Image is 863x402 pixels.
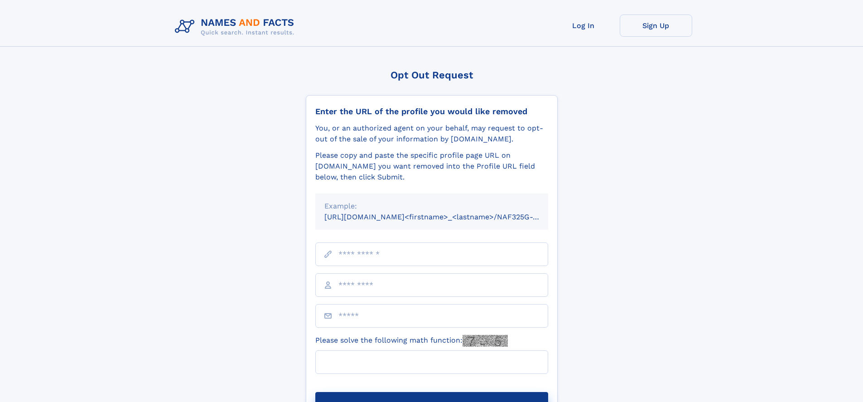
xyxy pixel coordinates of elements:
[324,201,539,212] div: Example:
[315,107,548,116] div: Enter the URL of the profile you would like removed
[315,150,548,183] div: Please copy and paste the specific profile page URL on [DOMAIN_NAME] you want removed into the Pr...
[547,15,620,37] a: Log In
[171,15,302,39] img: Logo Names and Facts
[306,69,558,81] div: Opt Out Request
[324,213,565,221] small: [URL][DOMAIN_NAME]<firstname>_<lastname>/NAF325G-xxxxxxxx
[315,335,508,347] label: Please solve the following math function:
[315,123,548,145] div: You, or an authorized agent on your behalf, may request to opt-out of the sale of your informatio...
[620,15,692,37] a: Sign Up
